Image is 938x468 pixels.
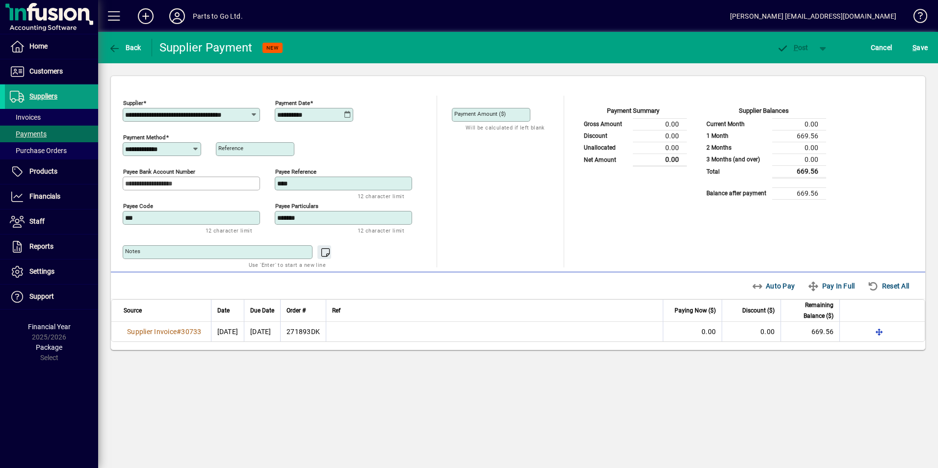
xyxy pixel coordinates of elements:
[29,192,60,200] span: Financials
[287,305,306,316] span: Order #
[702,165,772,178] td: Total
[772,130,826,142] td: 669.56
[10,147,67,155] span: Purchase Orders
[29,292,54,300] span: Support
[5,184,98,209] a: Financials
[5,234,98,259] a: Reports
[5,285,98,309] a: Support
[772,187,826,199] td: 669.56
[772,39,813,56] button: Post
[5,59,98,84] a: Customers
[29,67,63,75] span: Customers
[206,225,252,236] mat-hint: 12 character limit
[193,8,243,24] div: Parts to Go Ltd.
[760,328,775,336] span: 0.00
[5,109,98,126] a: Invoices
[811,328,834,336] span: 669.56
[772,165,826,178] td: 669.56
[130,7,161,25] button: Add
[912,44,916,52] span: S
[868,39,895,56] button: Cancel
[5,142,98,159] a: Purchase Orders
[177,328,181,336] span: #
[29,242,53,250] span: Reports
[28,323,71,331] span: Financial Year
[702,106,826,118] div: Supplier Balances
[10,130,47,138] span: Payments
[633,154,687,166] td: 0.00
[217,328,238,336] span: [DATE]
[29,267,54,275] span: Settings
[124,326,205,337] a: Supplier Invoice#30733
[742,305,775,316] span: Discount ($)
[123,168,195,175] mat-label: Payee Bank Account Number
[275,168,316,175] mat-label: Payee Reference
[787,300,834,321] span: Remaining Balance ($)
[280,322,326,341] td: 271893DK
[5,159,98,184] a: Products
[579,96,687,167] app-page-summary-card: Payment Summary
[29,42,48,50] span: Home
[123,203,153,209] mat-label: Payee Code
[702,142,772,154] td: 2 Months
[332,305,340,316] span: Ref
[702,328,716,336] span: 0.00
[906,2,926,34] a: Knowledge Base
[123,100,143,106] mat-label: Supplier
[10,113,41,121] span: Invoices
[29,217,45,225] span: Staff
[127,328,177,336] span: Supplier Invoice
[730,8,896,24] div: [PERSON_NAME] [EMAIL_ADDRESS][DOMAIN_NAME]
[244,322,280,341] td: [DATE]
[579,118,633,130] td: Gross Amount
[218,145,243,152] mat-label: Reference
[36,343,62,351] span: Package
[772,142,826,154] td: 0.00
[702,187,772,199] td: Balance after payment
[108,44,141,52] span: Back
[29,167,57,175] span: Products
[123,134,166,141] mat-label: Payment method
[772,118,826,130] td: 0.00
[125,248,140,255] mat-label: Notes
[579,106,687,118] div: Payment Summary
[579,130,633,142] td: Discount
[579,154,633,166] td: Net Amount
[804,277,859,295] button: Pay In Full
[159,40,253,55] div: Supplier Payment
[633,142,687,154] td: 0.00
[863,277,913,295] button: Reset All
[249,259,326,270] mat-hint: Use 'Enter' to start a new line
[867,278,909,294] span: Reset All
[98,39,152,56] app-page-header-button: Back
[702,130,772,142] td: 1 Month
[250,305,274,316] span: Due Date
[275,100,310,106] mat-label: Payment Date
[29,92,57,100] span: Suppliers
[161,7,193,25] button: Profile
[181,328,201,336] span: 30733
[217,305,230,316] span: Date
[702,96,826,200] app-page-summary-card: Supplier Balances
[772,154,826,165] td: 0.00
[777,44,808,52] span: ost
[124,305,142,316] span: Source
[675,305,716,316] span: Paying Now ($)
[5,126,98,142] a: Payments
[454,110,506,117] mat-label: Payment Amount ($)
[358,190,404,202] mat-hint: 12 character limit
[5,260,98,284] a: Settings
[466,122,545,133] mat-hint: Will be calculated if left blank
[358,225,404,236] mat-hint: 12 character limit
[912,40,928,55] span: ave
[579,142,633,154] td: Unallocated
[5,34,98,59] a: Home
[266,45,279,51] span: NEW
[871,40,892,55] span: Cancel
[808,278,855,294] span: Pay In Full
[275,203,318,209] mat-label: Payee Particulars
[910,39,930,56] button: Save
[633,130,687,142] td: 0.00
[5,209,98,234] a: Staff
[794,44,798,52] span: P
